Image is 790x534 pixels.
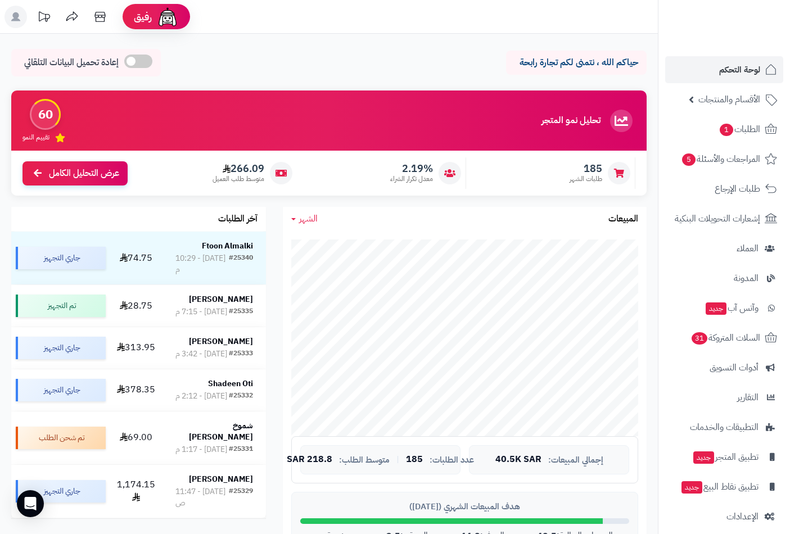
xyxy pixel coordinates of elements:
[16,247,106,269] div: جاري التجهيز
[737,241,759,256] span: العملاء
[175,391,227,402] div: [DATE] - 2:12 م
[719,62,760,78] span: لوحة التحكم
[495,455,541,465] span: 40.5K SAR
[734,270,759,286] span: المدونة
[291,212,318,225] a: الشهر
[213,162,264,175] span: 266.09
[189,420,253,443] strong: شموخ [PERSON_NAME]
[189,293,253,305] strong: [PERSON_NAME]
[218,214,258,224] h3: آخر الطلبات
[16,337,106,359] div: جاري التجهيز
[30,6,58,31] a: تحديثات المنصة
[726,509,759,524] span: الإعدادات
[541,116,601,126] h3: تحليل نمو المتجر
[570,174,602,184] span: طلبات الشهر
[16,295,106,317] div: تم التجهيز
[175,486,229,509] div: [DATE] - 11:47 ص
[213,174,264,184] span: متوسط طلب العميل
[705,300,759,316] span: وآتس آب
[24,56,119,69] span: إعادة تحميل البيانات التلقائي
[208,378,253,390] strong: Shadeen Oti
[710,360,759,375] span: أدوات التسويق
[665,205,783,232] a: إشعارات التحويلات البنكية
[406,455,423,465] span: 185
[175,444,227,455] div: [DATE] - 1:17 م
[665,56,783,83] a: لوحة التحكم
[110,465,162,518] td: 1,174.15
[49,167,119,180] span: عرض التحليل الكامل
[229,253,253,275] div: #25340
[430,455,474,465] span: عدد الطلبات:
[189,336,253,347] strong: [PERSON_NAME]
[390,174,433,184] span: معدل تكرار الشراء
[175,349,227,360] div: [DATE] - 3:42 م
[665,175,783,202] a: طلبات الإرجاع
[665,354,783,381] a: أدوات التسويق
[698,92,760,107] span: الأقسام والمنتجات
[16,480,106,503] div: جاري التجهيز
[706,302,726,315] span: جديد
[22,161,128,185] a: عرض التحليل الكامل
[175,306,227,318] div: [DATE] - 7:15 م
[548,455,603,465] span: إجمالي المبيعات:
[665,444,783,470] a: تطبيق المتجرجديد
[692,449,759,465] span: تطبيق المتجر
[714,18,779,42] img: logo-2.png
[156,6,179,28] img: ai-face.png
[693,451,714,464] span: جديد
[665,116,783,143] a: الطلبات1
[110,369,162,411] td: 378.35
[339,455,390,465] span: متوسط الطلب:
[665,265,783,292] a: المدونة
[110,232,162,284] td: 74.75
[719,121,760,137] span: الطلبات
[229,486,253,509] div: #25329
[202,240,253,252] strong: Ftoon Almalki
[287,455,332,465] span: 218.8 SAR
[665,295,783,322] a: وآتس آبجديد
[229,444,253,455] div: #25331
[175,253,229,275] div: [DATE] - 10:29 م
[690,419,759,435] span: التطبيقات والخدمات
[300,501,629,513] div: هدف المبيعات الشهري ([DATE])
[110,285,162,327] td: 28.75
[675,211,760,227] span: إشعارات التحويلات البنكية
[134,10,152,24] span: رفيق
[680,479,759,495] span: تطبيق نقاط البيع
[22,133,49,142] span: تقييم النمو
[681,153,696,166] span: 5
[16,379,106,401] div: جاري التجهيز
[189,473,253,485] strong: [PERSON_NAME]
[665,235,783,262] a: العملاء
[665,503,783,530] a: الإعدادات
[715,181,760,197] span: طلبات الإرجاع
[570,162,602,175] span: 185
[17,490,44,517] div: Open Intercom Messenger
[719,123,734,137] span: 1
[16,427,106,449] div: تم شحن الطلب
[665,414,783,441] a: التطبيقات والخدمات
[681,151,760,167] span: المراجعات والأسئلة
[690,330,760,346] span: السلات المتروكة
[229,391,253,402] div: #25332
[665,324,783,351] a: السلات المتروكة31
[110,411,162,464] td: 69.00
[229,349,253,360] div: #25333
[665,146,783,173] a: المراجعات والأسئلة5
[390,162,433,175] span: 2.19%
[681,481,702,494] span: جديد
[665,384,783,411] a: التقارير
[396,455,399,464] span: |
[608,214,638,224] h3: المبيعات
[229,306,253,318] div: #25335
[691,332,708,345] span: 31
[299,212,318,225] span: الشهر
[514,56,638,69] p: حياكم الله ، نتمنى لكم تجارة رابحة
[737,390,759,405] span: التقارير
[110,327,162,369] td: 313.95
[665,473,783,500] a: تطبيق نقاط البيعجديد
